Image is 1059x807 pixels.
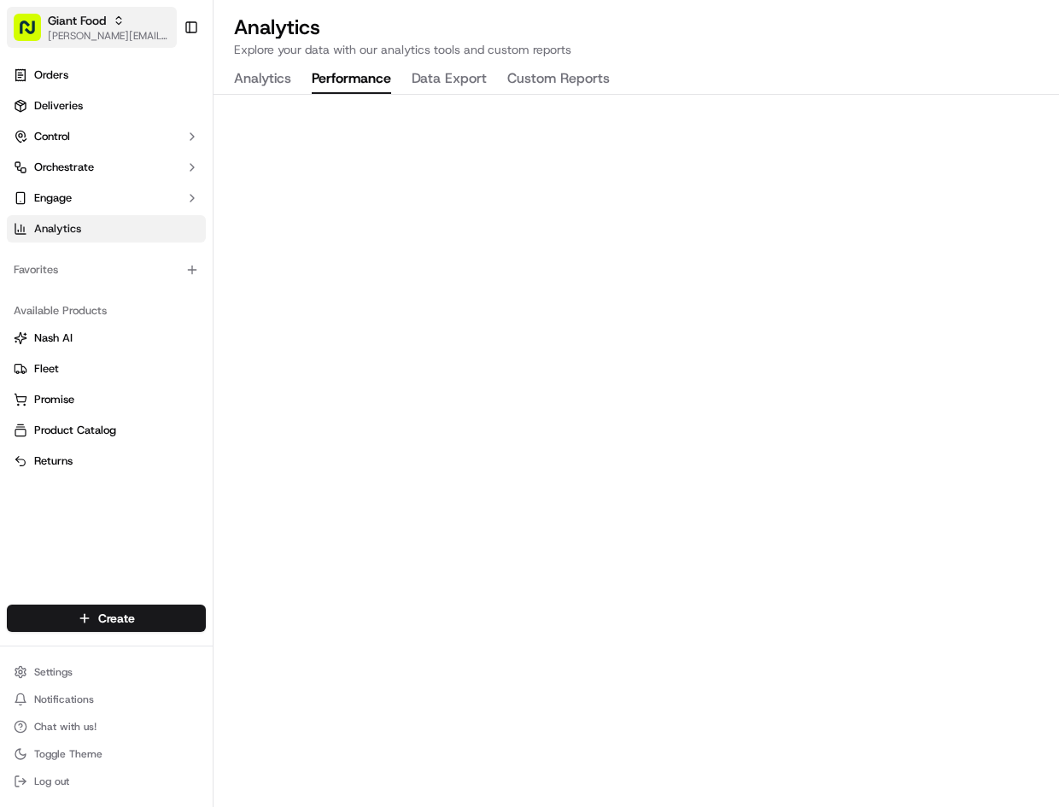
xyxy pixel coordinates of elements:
a: Fleet [14,361,199,377]
button: Orchestrate [7,154,206,181]
button: Data Export [412,65,487,94]
a: Returns [14,453,199,469]
button: Start new chat [290,168,311,189]
button: Giant Food[PERSON_NAME][EMAIL_ADDRESS][DOMAIN_NAME] [7,7,177,48]
button: Returns [7,447,206,475]
button: Log out [7,769,206,793]
button: Product Catalog [7,417,206,444]
span: Orders [34,67,68,83]
a: 📗Knowledge Base [10,241,137,272]
span: API Documentation [161,248,274,265]
div: 📗 [17,249,31,263]
a: Nash AI [14,330,199,346]
span: Pylon [170,289,207,302]
button: Create [7,605,206,632]
a: Powered byPylon [120,289,207,302]
h2: Analytics [234,14,1039,41]
span: Product Catalog [34,423,116,438]
button: Toggle Theme [7,742,206,766]
div: Available Products [7,297,206,325]
button: [PERSON_NAME][EMAIL_ADDRESS][DOMAIN_NAME] [48,29,170,43]
button: Promise [7,386,206,413]
button: Giant Food [48,12,106,29]
span: Returns [34,453,73,469]
span: Log out [34,775,69,788]
a: Product Catalog [14,423,199,438]
button: Engage [7,184,206,212]
span: Nash AI [34,330,73,346]
span: Notifications [34,693,94,706]
span: Settings [34,665,73,679]
a: Promise [14,392,199,407]
span: Deliveries [34,98,83,114]
a: Analytics [7,215,206,243]
button: Fleet [7,355,206,383]
button: Control [7,123,206,150]
iframe: Performance [214,95,1059,807]
a: 💻API Documentation [137,241,281,272]
span: Promise [34,392,74,407]
span: Chat with us! [34,720,97,734]
span: Knowledge Base [34,248,131,265]
span: Create [98,610,135,627]
span: Orchestrate [34,160,94,175]
button: Chat with us! [7,715,206,739]
span: Fleet [34,361,59,377]
p: Explore your data with our analytics tools and custom reports [234,41,1039,58]
button: Settings [7,660,206,684]
a: Deliveries [7,92,206,120]
button: Performance [312,65,391,94]
button: Analytics [234,65,291,94]
button: Notifications [7,687,206,711]
div: 💻 [144,249,158,263]
span: Toggle Theme [34,747,102,761]
div: Favorites [7,256,206,284]
span: Control [34,129,70,144]
span: Analytics [34,221,81,237]
a: Orders [7,61,206,89]
span: Engage [34,190,72,206]
button: Nash AI [7,325,206,352]
button: Custom Reports [507,65,610,94]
